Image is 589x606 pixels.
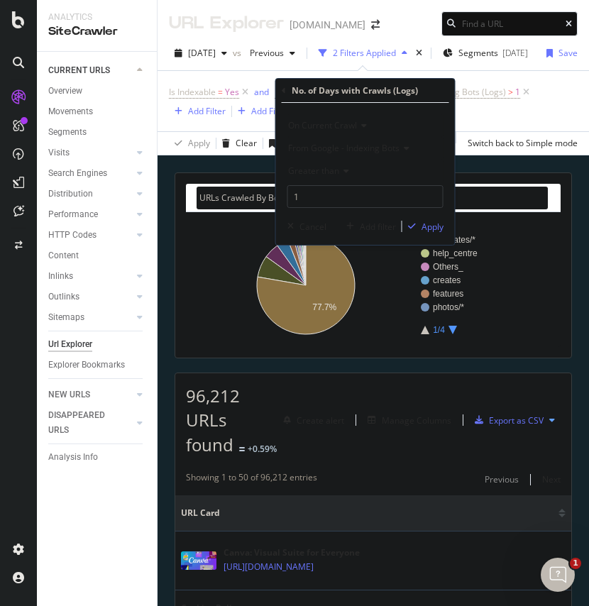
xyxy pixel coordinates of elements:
div: URL Explorer [169,11,284,35]
a: Search Engines [48,166,133,181]
div: Switch back to Simple mode [468,137,578,149]
button: 2 Filters Applied [313,42,413,65]
div: Performance [48,207,98,222]
div: No. of Days with Crawls (Logs) [292,84,418,97]
a: Inlinks [48,269,133,284]
span: URLs Crawled By Botify By pagetype [199,192,342,204]
div: Add Filter [188,105,226,117]
div: Movements [48,104,93,119]
div: Save [558,47,578,59]
div: Canva: Visual Suite for Everyone [224,546,375,559]
a: Analysis Info [48,450,147,465]
div: Create alert [297,414,344,426]
div: Showing 1 to 50 of 96,212 entries [186,471,317,488]
img: main image [181,551,216,570]
span: vs [233,47,244,59]
div: [DOMAIN_NAME] [290,18,365,32]
div: NEW URLS [48,387,90,402]
button: Previous [244,42,301,65]
div: Manage Columns [382,414,451,426]
span: From Google - Indexing Bots [288,142,400,154]
div: Outlinks [48,290,79,304]
text: help_centre [433,248,478,258]
div: Distribution [48,187,93,202]
div: Overview [48,84,82,99]
a: Overview [48,84,147,99]
text: photos/* [433,302,464,312]
div: Explorer Bookmarks [48,358,125,373]
a: Content [48,248,147,263]
a: Performance [48,207,133,222]
div: [DATE] [502,47,528,59]
button: Clear [216,132,257,155]
div: Segments [48,125,87,140]
div: Apply [422,221,444,233]
span: 2025 Aug. 10th [188,47,216,59]
div: Next [542,473,561,485]
button: Switch back to Simple mode [462,132,578,155]
button: Previous [485,471,519,488]
button: Save [263,132,300,155]
button: Cancel [282,219,326,233]
a: HTTP Codes [48,228,133,243]
button: [DATE] [169,42,233,65]
div: arrow-right-arrow-left [371,20,380,30]
a: CURRENT URLS [48,63,133,78]
a: NEW URLS [48,387,133,402]
a: Visits [48,145,133,160]
text: 1/4 [433,325,445,335]
button: Add Filter Group [232,103,316,120]
a: Explorer Bookmarks [48,358,147,373]
span: 96,212 URLs found [186,384,240,456]
div: +0.59% [248,443,277,455]
button: Manage Columns [362,412,451,429]
div: Add Filter Group [251,105,316,117]
span: 1 [570,558,581,569]
button: Export as CSV [469,409,544,431]
button: Apply [169,132,210,155]
div: Export as CSV [489,414,544,426]
iframe: Intercom live chat [541,558,575,592]
input: Find a URL [441,11,578,36]
div: Cancel [299,221,326,233]
a: Distribution [48,187,133,202]
div: Apply [188,137,210,149]
div: times [413,46,425,60]
div: A chart. [186,224,550,347]
span: URL Card [181,507,555,519]
span: Segments [458,47,498,59]
div: Previous [485,473,519,485]
div: Add filter [360,221,396,233]
a: DISAPPEARED URLS [48,408,133,438]
text: creates [433,275,461,285]
button: Segments[DATE] [437,42,534,65]
h4: URLs Crawled By Botify By pagetype [197,187,548,209]
div: Content [48,248,79,263]
text: 77.7% [312,302,336,312]
button: Save [541,42,578,65]
a: Segments [48,125,147,140]
div: Sitemaps [48,310,84,325]
div: HTTP Codes [48,228,97,243]
div: Url Explorer [48,337,92,352]
div: CURRENT URLS [48,63,110,78]
div: Analytics [48,11,145,23]
button: Next [542,471,561,488]
div: 2 Filters Applied [333,47,396,59]
div: and [254,86,269,98]
text: Others_ [433,262,463,272]
span: = [218,86,223,98]
a: [URL][DOMAIN_NAME] [224,560,314,574]
img: Equal [239,447,245,451]
a: Sitemaps [48,310,133,325]
div: Analysis Info [48,450,98,465]
div: Search Engines [48,166,107,181]
span: Previous [244,47,284,59]
div: DISAPPEARED URLS [48,408,120,438]
button: and [254,85,269,99]
span: > [508,86,513,98]
button: Add filter [341,219,396,233]
div: Clear [236,137,257,149]
a: Url Explorer [48,337,147,352]
span: Greater than [288,165,339,177]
